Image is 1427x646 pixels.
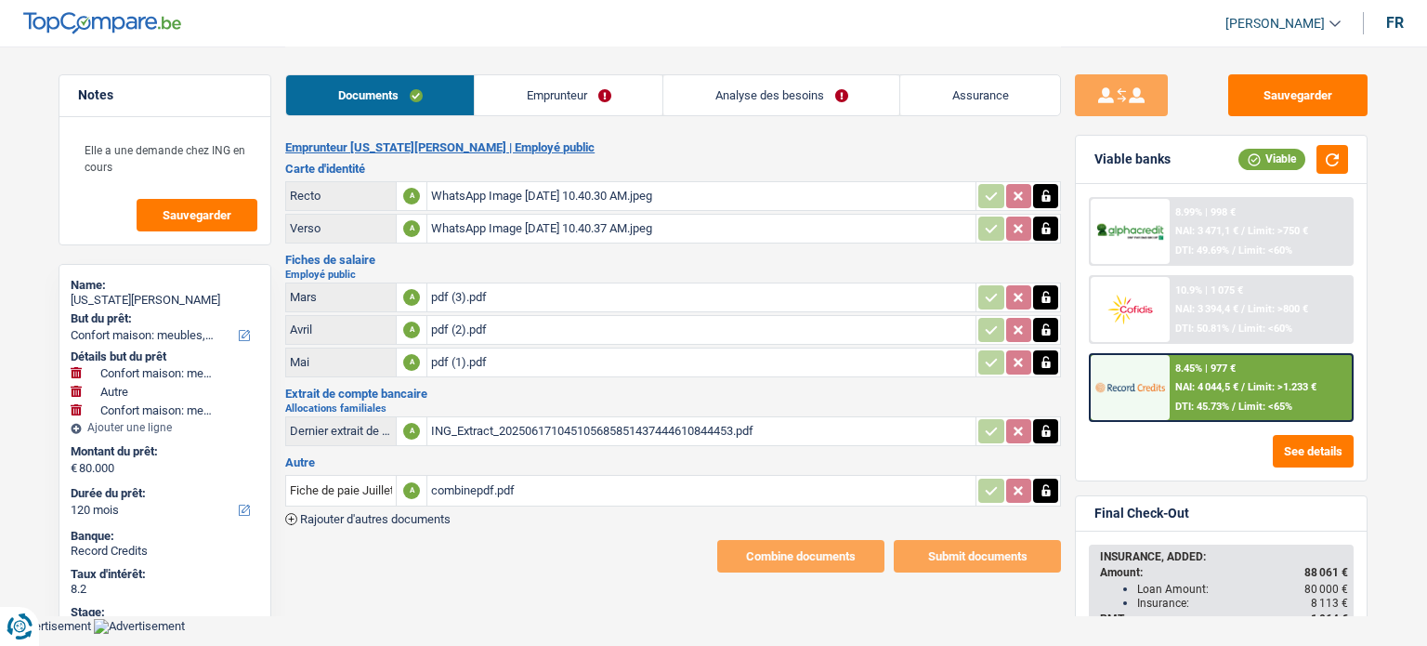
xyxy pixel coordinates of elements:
[403,322,420,338] div: A
[717,540,884,573] button: Combine documents
[1238,401,1292,413] span: Limit: <65%
[1175,323,1229,335] span: DTI: 50.81%
[1238,244,1292,257] span: Limit: <60%
[71,278,259,293] div: Name:
[1232,323,1236,335] span: /
[290,355,392,369] div: Mai
[137,199,257,231] button: Sauvegarder
[1304,566,1348,579] span: 88 061 €
[1175,401,1229,413] span: DTI: 45.73%
[285,163,1061,175] h3: Carte d'identité
[285,456,1061,468] h3: Autre
[1228,74,1368,116] button: Sauvegarder
[1211,8,1341,39] a: [PERSON_NAME]
[1100,550,1348,563] div: INSURANCE, ADDED:
[1175,284,1243,297] div: 10.9% | 1 075 €
[475,75,662,115] a: Emprunteur
[290,189,392,203] div: Recto
[71,567,259,582] div: Taux d'intérêt:
[1241,303,1245,315] span: /
[403,482,420,499] div: A
[1095,370,1164,404] img: Record Credits
[1100,566,1348,579] div: Amount:
[431,182,972,210] div: WhatsApp Image [DATE] 10.40.30 AM.jpeg
[300,513,451,525] span: Rajouter d'autres documents
[1095,292,1164,326] img: Cofidis
[1100,613,1348,626] div: PMT:
[431,477,972,505] div: combinepdf.pdf
[290,323,392,336] div: Avril
[1175,244,1229,257] span: DTI: 49.69%
[71,582,259,597] div: 8.2
[1273,435,1354,468] button: See details
[71,544,259,559] div: Record Credits
[403,354,420,371] div: A
[286,75,474,115] a: Documents
[1175,381,1238,393] span: NAI: 4 044,5 €
[1225,16,1325,32] span: [PERSON_NAME]
[94,619,185,634] img: Advertisement
[71,486,255,501] label: Durée du prêt:
[71,461,77,476] span: €
[1248,303,1308,315] span: Limit: >800 €
[71,444,255,459] label: Montant du prêt:
[431,417,972,445] div: ING_Extract_202506171045105685851437444610844453.pdf
[431,316,972,344] div: pdf (2).pdf
[23,12,181,34] img: TopCompare Logo
[285,513,451,525] button: Rajouter d'autres documents
[431,215,972,243] div: WhatsApp Image [DATE] 10.40.37 AM.jpeg
[1095,221,1164,243] img: AlphaCredit
[71,421,259,434] div: Ajouter une ligne
[1094,152,1171,167] div: Viable banks
[403,289,420,306] div: A
[1232,401,1236,413] span: /
[403,188,420,204] div: A
[1137,597,1348,610] div: Insurance:
[1386,14,1404,32] div: fr
[71,529,259,544] div: Banque:
[1241,381,1245,393] span: /
[285,140,1061,155] h2: Emprunteur [US_STATE][PERSON_NAME] | Employé public
[1175,225,1238,237] span: NAI: 3 471,1 €
[290,221,392,235] div: Verso
[431,349,972,376] div: pdf (1).pdf
[71,311,255,326] label: But du prêt:
[285,270,1061,280] h2: Employé public
[71,293,259,308] div: [US_STATE][PERSON_NAME]
[894,540,1061,573] button: Submit documents
[663,75,899,115] a: Analyse des besoins
[290,424,392,438] div: Dernier extrait de compte pour vos allocations familiales
[285,403,1061,414] h2: Allocations familiales
[1238,323,1292,335] span: Limit: <60%
[71,349,259,364] div: Détails but du prêt
[1137,583,1348,596] div: Loan Amount:
[1094,506,1189,521] div: Final Check-Out
[1248,381,1316,393] span: Limit: >1.233 €
[1311,613,1348,626] span: 1 064 €
[1248,225,1308,237] span: Limit: >750 €
[71,605,259,620] div: Stage:
[1175,303,1238,315] span: NAI: 3 394,4 €
[1311,597,1348,610] span: 8 113 €
[290,290,392,304] div: Mars
[1232,244,1236,257] span: /
[403,220,420,237] div: A
[78,87,252,103] h5: Notes
[1241,225,1245,237] span: /
[900,75,1060,115] a: Assurance
[163,209,231,221] span: Sauvegarder
[1175,206,1236,218] div: 8.99% | 998 €
[1304,583,1348,596] span: 80 000 €
[431,283,972,311] div: pdf (3).pdf
[1238,149,1305,169] div: Viable
[285,388,1061,400] h3: Extrait de compte bancaire
[285,254,1061,266] h3: Fiches de salaire
[1175,363,1236,375] div: 8.45% | 977 €
[403,423,420,440] div: A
